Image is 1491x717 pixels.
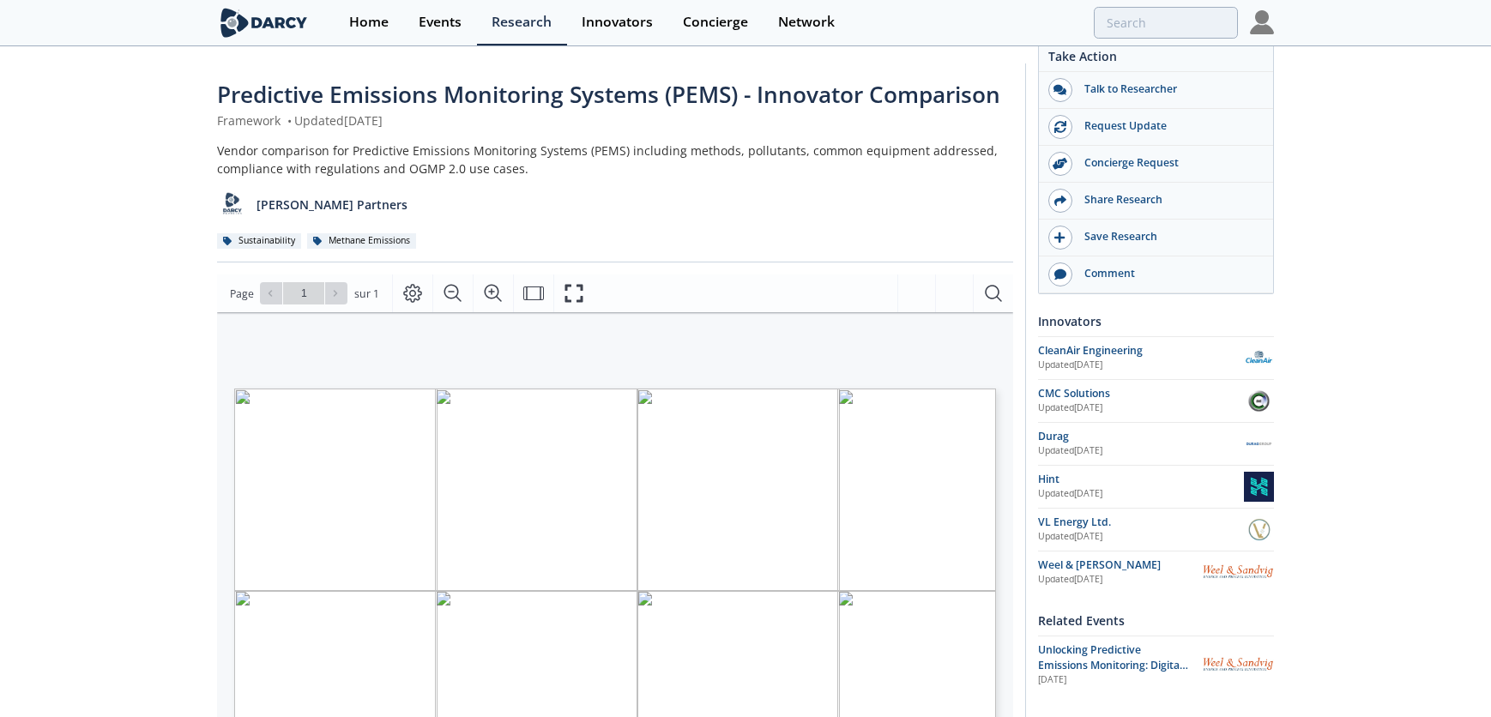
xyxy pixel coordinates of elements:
div: Network [778,15,835,29]
div: Save Research [1072,229,1265,244]
a: Unlocking Predictive Emissions Monitoring: Digital solutions for low-cost, continuous systems [DA... [1038,642,1274,688]
div: Home [349,15,389,29]
div: Vendor comparison for Predictive Emissions Monitoring Systems (PEMS) including methods, pollutant... [217,142,1013,178]
img: Hint [1244,472,1274,502]
div: Updated [DATE] [1038,487,1244,501]
div: Updated [DATE] [1038,401,1244,415]
img: Weel & Sandvig [1202,657,1274,672]
a: VL Energy Ltd. Updated[DATE] VL Energy Ltd. [1038,515,1274,545]
div: Weel & [PERSON_NAME] [1038,557,1202,573]
div: Concierge Request [1072,155,1265,171]
div: Research [492,15,552,29]
div: Related Events [1038,606,1274,636]
a: Hint Updated[DATE] Hint [1038,472,1274,502]
img: Weel & Sandvig [1202,564,1274,580]
img: Profile [1250,10,1274,34]
div: Updated [DATE] [1038,444,1244,458]
img: logo-wide.svg [217,8,311,38]
span: Unlocking Predictive Emissions Monitoring: Digital solutions for low-cost, continuous systems [1038,642,1188,704]
span: • [284,112,294,129]
img: CleanAir Engineering [1244,343,1274,373]
img: VL Energy Ltd. [1244,515,1274,545]
div: Updated [DATE] [1038,358,1244,372]
a: CleanAir Engineering Updated[DATE] CleanAir Engineering [1038,343,1274,373]
div: Comment [1072,266,1265,281]
div: Share Research [1072,192,1265,208]
a: CMC Solutions Updated[DATE] CMC Solutions [1038,386,1274,416]
a: Weel & [PERSON_NAME] Updated[DATE] Weel & Sandvig [1038,557,1274,587]
div: VL Energy Ltd. [1038,515,1244,530]
div: Updated [DATE] [1038,573,1202,587]
div: Innovators [582,15,653,29]
div: Innovators [1038,306,1274,336]
div: CleanAir Engineering [1038,343,1244,358]
p: [PERSON_NAME] Partners [257,196,407,214]
div: Take Action [1039,47,1273,72]
div: Talk to Researcher [1072,81,1265,97]
div: [DATE] [1038,673,1190,687]
div: Methane Emissions [307,233,416,249]
div: Events [419,15,462,29]
input: Advanced Search [1094,7,1238,39]
span: Predictive Emissions Monitoring Systems (PEMS) - Innovator Comparison [217,79,1000,110]
div: Sustainability [217,233,301,249]
div: Framework Updated [DATE] [217,111,1013,130]
a: Durag Updated[DATE] Durag [1038,429,1274,459]
div: Request Update [1072,118,1265,134]
iframe: chat widget [1419,648,1474,700]
div: CMC Solutions [1038,386,1244,401]
img: Durag [1244,429,1274,459]
img: CMC Solutions [1244,386,1274,416]
div: Hint [1038,472,1244,487]
div: Durag [1038,429,1244,444]
div: Updated [DATE] [1038,530,1244,544]
div: Concierge [683,15,748,29]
